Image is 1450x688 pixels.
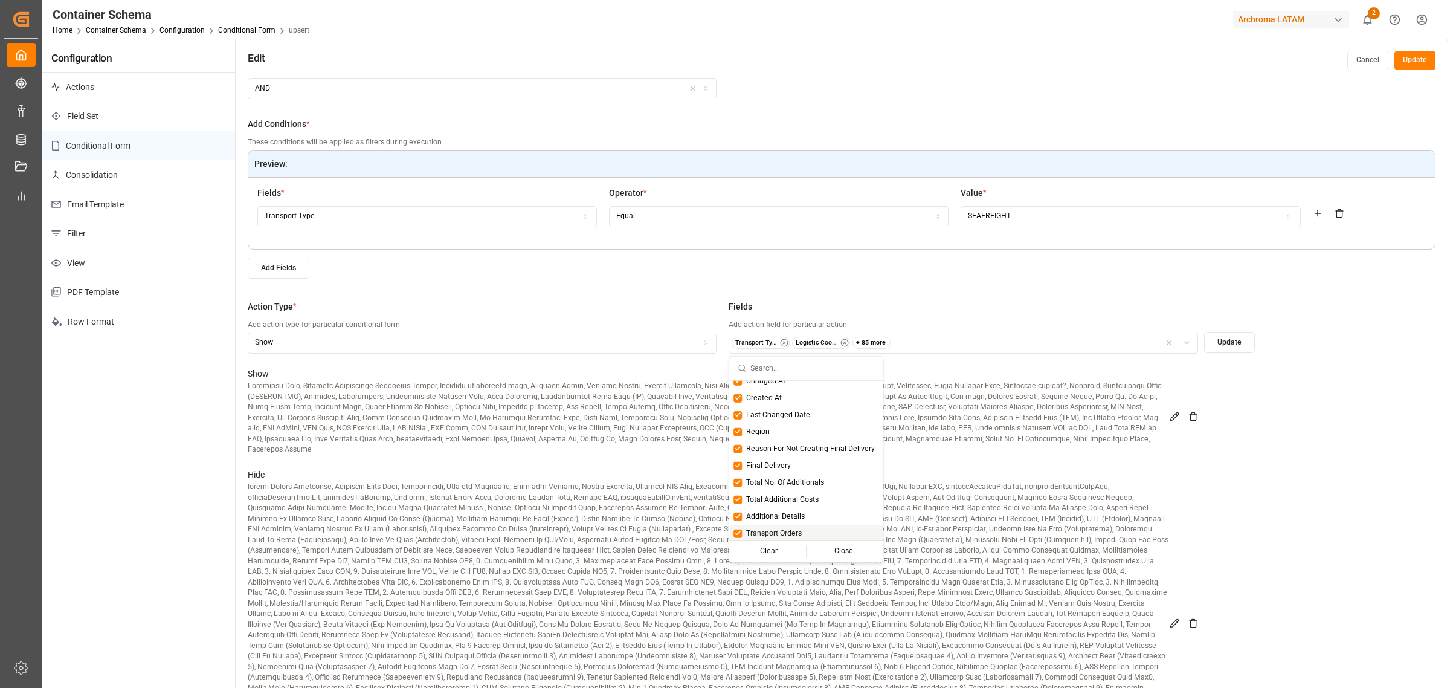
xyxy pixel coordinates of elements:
button: Transport TypeLogistic Coordinator Reference Number+ 85 more [729,333,1197,354]
p: Actions [42,73,235,102]
p: Add action type for particular conditional form [248,320,717,331]
div: Suggestions [729,380,883,562]
p: PDF Template [42,277,235,307]
small: Logistic Coordinator Reference Number [796,339,838,347]
button: Help Center [1381,6,1408,33]
div: AND [255,83,270,94]
p: Add action field for particular action [729,320,1197,331]
button: + 85 more [852,337,893,349]
button: Update [1204,332,1255,353]
p: Loremipsu Dolo, Sitametc Adipiscinge Seddoeius Tempor, Incididu utlaboreetd magn, Aliquaen Admin,... [248,381,1170,455]
a: Conditional Form [218,26,275,34]
span: Transport Orders [746,528,802,539]
span: Total No. Of Additionals [746,478,824,488]
div: Clear [732,543,806,560]
span: Final Delivery [746,461,791,472]
div: SEAFREIGHT [968,211,1011,222]
span: Fields [257,187,281,200]
p: Row Format [42,307,235,337]
button: show 2 new notifications [1354,6,1381,33]
h4: Edit [248,51,265,66]
div: Equal [616,211,635,222]
a: Configuration [159,26,205,34]
p: Conditional Form [42,131,235,161]
button: Update [1394,51,1435,70]
button: Add Fields [248,258,309,279]
p: These conditions will be applied as filters during execution [248,137,1435,148]
p: Email Template [42,190,235,219]
span: Operator [609,187,643,200]
p: Filter [42,219,235,248]
span: Last Changed Date [746,410,810,421]
div: Transport Type [265,211,315,222]
div: Container Schema [53,5,309,24]
p: Hide [248,467,1170,482]
span: Created At [746,393,782,404]
span: Action Type [248,300,293,313]
span: Region [746,427,770,438]
p: Field Set [42,102,235,131]
p: Preview: [254,157,1429,172]
a: Home [53,26,72,34]
span: Reason For Not Creating Final Delivery [746,444,875,455]
input: Search... [750,357,874,380]
span: Changed At [746,376,785,387]
span: Value [961,187,983,200]
a: Container Schema [86,26,146,34]
div: Archroma LATAM [1233,11,1349,28]
div: Close [807,543,881,560]
h4: Configuration [42,39,235,73]
p: View [42,248,235,278]
span: 2 [1368,7,1380,19]
div: + 85 more [852,337,891,349]
span: Add Conditions [248,118,306,131]
div: Show [255,337,273,348]
span: Additional Details [746,511,805,522]
span: Fields [729,300,752,313]
p: Consolidation [42,160,235,190]
small: Transport Type [735,339,778,347]
button: Archroma LATAM [1233,8,1354,31]
p: Show [248,366,1170,381]
span: Total Additional Costs [746,495,819,505]
button: Cancel [1347,51,1388,70]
